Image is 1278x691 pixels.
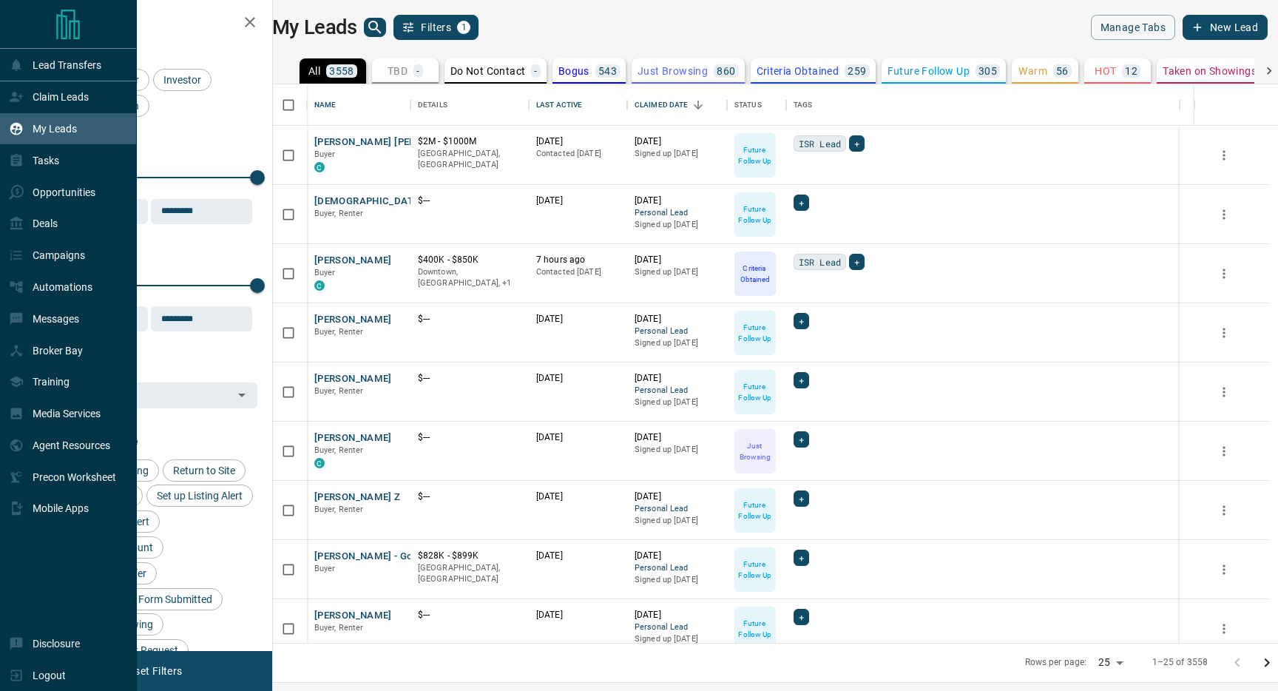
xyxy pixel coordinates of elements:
p: Future Follow Up [887,66,970,76]
div: Claimed Date [635,84,689,126]
p: [DATE] [635,609,720,621]
span: Personal Lead [635,562,720,575]
p: Future Follow Up [736,499,774,522]
p: $--- [418,313,521,326]
div: + [794,195,809,211]
span: + [854,136,859,151]
p: [DATE] [536,550,620,562]
div: + [849,135,865,152]
div: Status [727,84,786,126]
p: $--- [418,609,521,621]
div: + [794,491,809,507]
button: Filters1 [393,15,479,40]
div: Last Active [536,84,582,126]
button: [PERSON_NAME] [314,431,392,445]
button: [PERSON_NAME] [314,372,392,386]
p: Signed up [DATE] [635,148,720,160]
button: Manage Tabs [1091,15,1175,40]
p: Signed up [DATE] [635,574,720,586]
p: [DATE] [635,195,720,207]
p: Taken on Showings [1163,66,1257,76]
button: more [1213,440,1235,462]
p: $--- [418,491,521,503]
p: Future Follow Up [736,322,774,344]
div: + [794,609,809,625]
p: [GEOGRAPHIC_DATA], [GEOGRAPHIC_DATA] [418,562,521,585]
p: Future Follow Up [736,618,774,640]
div: condos.ca [314,458,325,468]
button: New Lead [1183,15,1268,40]
span: Buyer, Renter [314,623,364,633]
p: Bogus [558,66,589,76]
p: TBD [388,66,408,76]
p: 56 [1056,66,1069,76]
p: Just Browsing [638,66,708,76]
span: + [799,550,804,565]
button: more [1213,263,1235,285]
button: [PERSON_NAME] [314,609,392,623]
p: Just Browsing [736,440,774,462]
p: Signed up [DATE] [635,444,720,456]
div: Tags [794,84,813,126]
div: Claimed Date [627,84,727,126]
p: - [534,66,537,76]
span: + [799,432,804,447]
p: $--- [418,372,521,385]
p: Future Follow Up [736,203,774,226]
span: Buyer [314,149,336,159]
p: [DATE] [536,313,620,326]
span: Return to Site [168,465,240,476]
div: condos.ca [314,162,325,172]
p: [DATE] [635,135,720,148]
div: Status [734,84,762,126]
button: more [1213,322,1235,344]
p: 543 [598,66,617,76]
p: 3558 [329,66,354,76]
button: more [1213,381,1235,403]
p: Criteria Obtained [736,263,774,285]
p: [DATE] [635,550,720,562]
button: more [1213,618,1235,640]
span: Buyer, Renter [314,327,364,337]
span: Personal Lead [635,326,720,338]
div: Return to Site [163,459,246,482]
p: Signed up [DATE] [635,397,720,408]
p: 12 [1125,66,1137,76]
p: Signed up [DATE] [635,515,720,527]
button: [DEMOGRAPHIC_DATA][PERSON_NAME] [314,195,501,209]
div: condos.ca [314,280,325,291]
span: Buyer [314,564,336,573]
div: Name [314,84,337,126]
span: Investor [158,74,206,86]
p: All [308,66,320,76]
div: Name [307,84,410,126]
p: Future Follow Up [736,559,774,581]
span: Buyer, Renter [314,505,364,514]
h2: Filters [47,15,257,33]
button: more [1213,203,1235,226]
div: + [794,550,809,566]
span: Personal Lead [635,385,720,397]
h1: My Leads [272,16,357,39]
p: Contacted [DATE] [536,266,620,278]
p: Signed up [DATE] [635,633,720,645]
span: + [799,491,804,506]
span: Personal Lead [635,621,720,634]
span: + [799,314,804,328]
div: 25 [1092,652,1128,673]
p: [DATE] [635,491,720,503]
p: 305 [978,66,997,76]
p: $--- [418,431,521,444]
span: + [799,373,804,388]
p: $2M - $1000M [418,135,521,148]
p: [GEOGRAPHIC_DATA], [GEOGRAPHIC_DATA] [418,148,521,171]
p: [DATE] [536,491,620,503]
button: [PERSON_NAME] [314,313,392,327]
div: + [849,254,865,270]
button: Open [231,385,252,405]
button: search button [364,18,386,37]
p: Toronto [418,266,521,289]
button: more [1213,144,1235,166]
button: [PERSON_NAME] [PERSON_NAME] [314,135,472,149]
p: [DATE] [536,135,620,148]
